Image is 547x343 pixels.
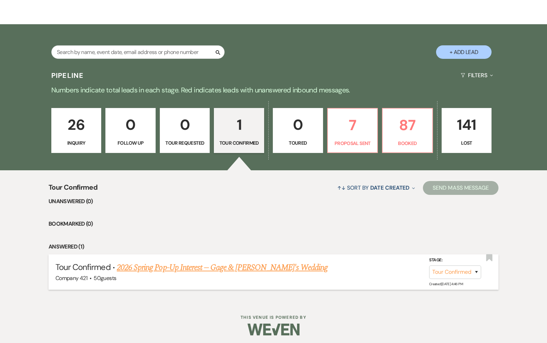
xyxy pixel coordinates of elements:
[56,139,97,147] p: Inquiry
[164,113,206,136] p: 0
[110,139,151,147] p: Follow Up
[332,139,373,147] p: Proposal Sent
[55,274,87,282] span: Company 421
[458,66,496,84] button: Filters
[55,262,111,272] span: Tour Confirmed
[436,45,492,59] button: + Add Lead
[218,139,260,147] p: Tour Confirmed
[442,108,492,153] a: 141Lost
[51,45,225,59] input: Search by name, event date, email address or phone number
[160,108,210,153] a: 0Tour Requested
[24,84,523,96] p: Numbers indicate total leads in each stage. Red indicates leads with unanswered inbound messages.
[49,197,498,206] li: Unanswered (0)
[277,139,319,147] p: Toured
[94,274,116,282] span: 50 guests
[49,219,498,228] li: Bookmarked (0)
[49,242,498,251] li: Answered (1)
[337,184,346,191] span: ↑↓
[56,113,97,136] p: 26
[335,179,418,197] button: Sort By Date Created
[51,108,102,153] a: 26Inquiry
[164,139,206,147] p: Tour Requested
[277,113,319,136] p: 0
[49,182,97,197] span: Tour Confirmed
[248,317,299,342] img: Weven Logo
[273,108,323,153] a: 0Toured
[218,113,260,136] p: 1
[387,114,428,137] p: 87
[382,108,433,153] a: 87Booked
[214,108,264,153] a: 1Tour Confirmed
[423,181,498,195] button: Send Mass Message
[387,139,428,147] p: Booked
[370,184,409,191] span: Date Created
[110,113,151,136] p: 0
[446,113,487,136] p: 141
[105,108,156,153] a: 0Follow Up
[327,108,378,153] a: 7Proposal Sent
[429,282,463,286] span: Created: [DATE] 4:46 PM
[446,139,487,147] p: Lost
[332,114,373,137] p: 7
[117,261,328,274] a: 2026 Spring Pop-Up Interest -- Gage & [PERSON_NAME]'s Wedding
[429,256,481,264] label: Stage:
[51,71,84,80] h3: Pipeline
